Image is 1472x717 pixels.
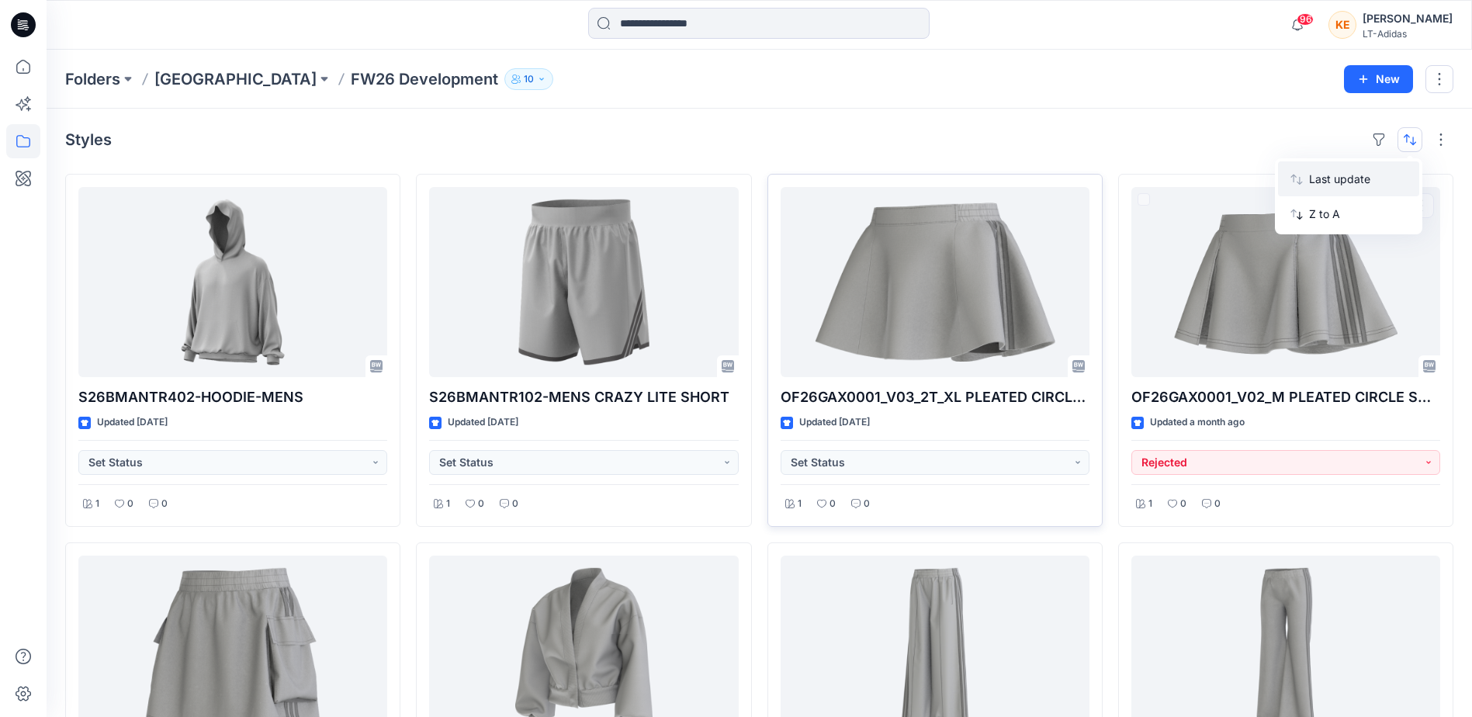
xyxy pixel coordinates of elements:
[161,496,168,512] p: 0
[1309,206,1407,222] p: Z to A
[127,496,133,512] p: 0
[154,68,317,90] a: [GEOGRAPHIC_DATA]
[1131,386,1440,408] p: OF26GAX0001_V02_M PLEATED CIRCLE SKIRT NOT APPVD
[1148,496,1152,512] p: 1
[78,187,387,377] a: S26BMANTR402-HOODIE-MENS
[1363,9,1453,28] div: [PERSON_NAME]
[504,68,553,90] button: 10
[351,68,498,90] p: FW26 Development
[78,386,387,408] p: S26BMANTR402-HOODIE-MENS
[446,496,450,512] p: 1
[65,68,120,90] a: Folders
[1328,11,1356,39] div: KE
[97,414,168,431] p: Updated [DATE]
[1214,496,1221,512] p: 0
[1309,171,1407,187] p: Last update
[864,496,870,512] p: 0
[799,414,870,431] p: Updated [DATE]
[448,414,518,431] p: Updated [DATE]
[95,496,99,512] p: 1
[524,71,534,88] p: 10
[512,496,518,512] p: 0
[1344,65,1413,93] button: New
[429,187,738,377] a: S26BMANTR102-MENS CRAZY LITE SHORT
[798,496,802,512] p: 1
[781,187,1089,377] a: OF26GAX0001_V03_2T_XL PLEATED CIRCLE SKORT NOT APPVD
[1363,28,1453,40] div: LT-Adidas
[429,386,738,408] p: S26BMANTR102-MENS CRAZY LITE SHORT
[478,496,484,512] p: 0
[1297,13,1314,26] span: 96
[781,386,1089,408] p: OF26GAX0001_V03_2T_XL PLEATED CIRCLE SKORT NOT APPVD
[830,496,836,512] p: 0
[1180,496,1186,512] p: 0
[1150,414,1245,431] p: Updated a month ago
[1131,187,1440,377] a: OF26GAX0001_V02_M PLEATED CIRCLE SKIRT NOT APPVD
[65,130,112,149] h4: Styles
